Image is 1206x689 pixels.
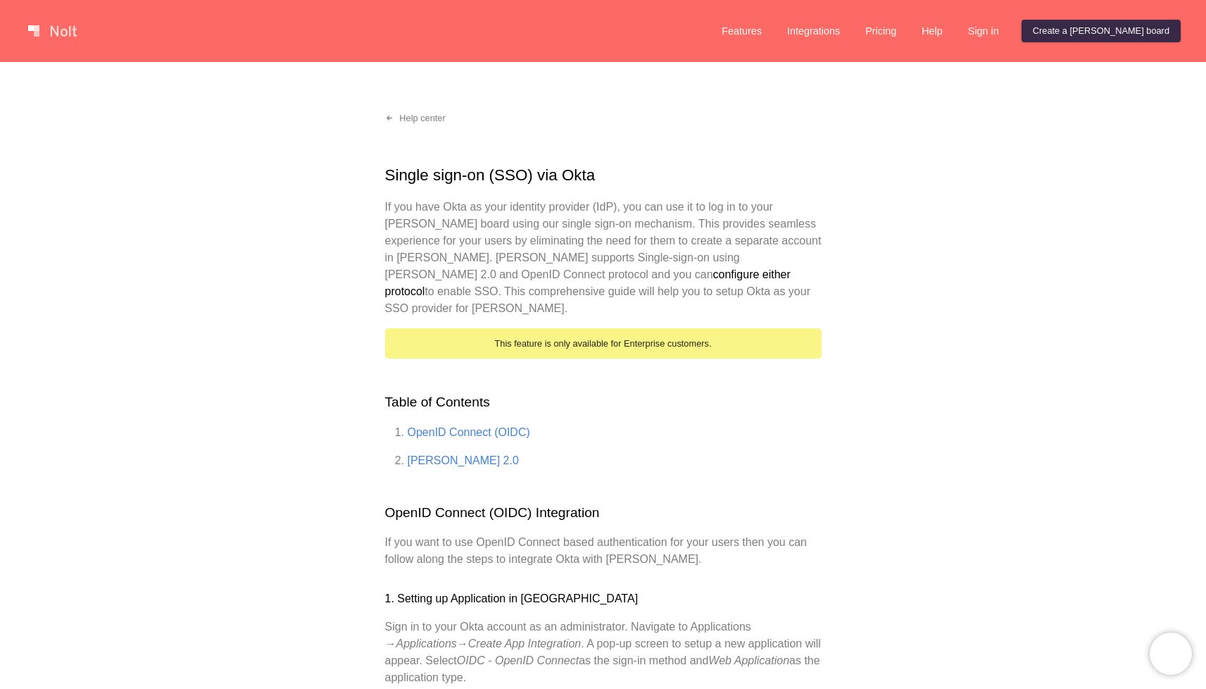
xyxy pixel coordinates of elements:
h2: Table of Contents [385,392,822,413]
strong: configure either protocol [385,268,791,297]
em: OIDC - OpenID Connect [457,654,579,666]
h1: Single sign-on (SSO) via Okta [385,163,822,187]
a: [PERSON_NAME] 2.0 [408,454,519,466]
a: Features [710,20,773,42]
h2: OpenID Connect (OIDC) Integration [385,503,822,523]
a: Create a [PERSON_NAME] board [1022,20,1181,42]
p: Sign in to your Okta account as an administrator. Navigate to Applications → → . A pop-up screen ... [385,619,822,686]
h3: 1. Setting up Application in [GEOGRAPHIC_DATA] [385,590,822,607]
a: OpenID Connect (OIDC) [408,426,530,438]
a: Sign in [957,20,1010,42]
a: Integrations [776,20,851,42]
div: This feature is only available for Enterprise customers. [385,328,822,359]
a: Pricing [854,20,907,42]
iframe: Chatra live chat [1150,633,1192,675]
p: If you want to use OpenID Connect based authentication for your users then you can follow along t... [385,534,822,568]
em: Create App Integration [468,638,581,650]
a: Help center [374,107,457,130]
em: Applications [396,638,457,650]
em: Web Application [708,654,789,666]
a: Help [910,20,954,42]
p: If you have Okta as your identity provider (IdP), you can use it to log in to your [PERSON_NAME] ... [385,199,822,317]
